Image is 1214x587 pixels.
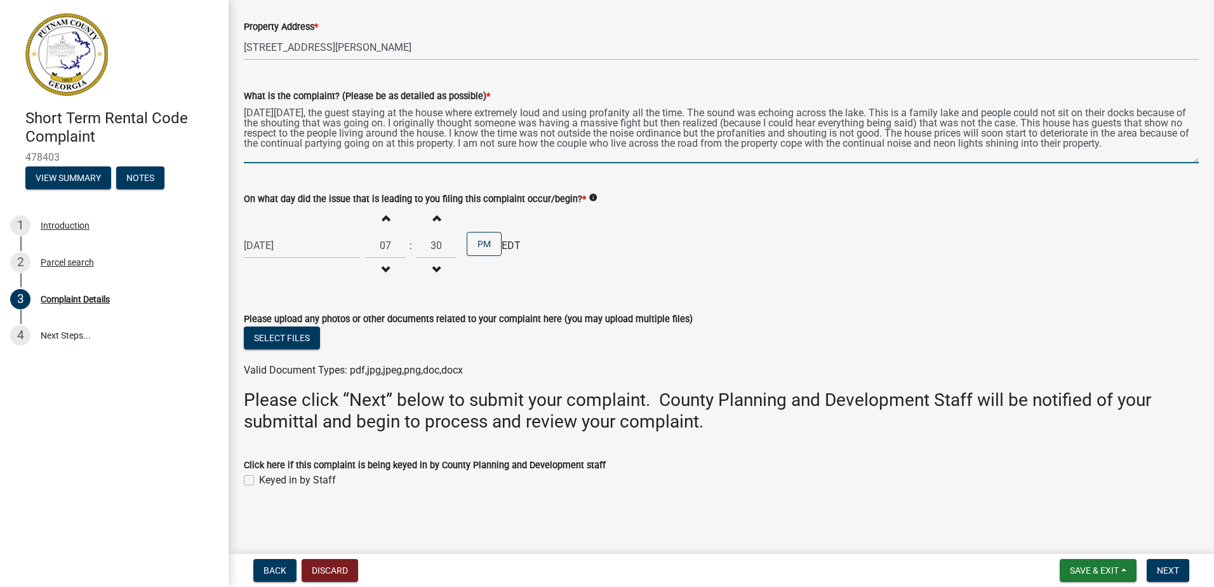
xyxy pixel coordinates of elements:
div: : [406,238,416,253]
button: PM [467,232,502,256]
span: 478403 [25,151,203,163]
span: Back [263,565,286,576]
label: On what day did the issue that is leading to you filing this complaint occur/begin? [244,195,586,204]
button: Select files [244,327,320,349]
label: Click here if this complaint is being keyed in by County Planning and Development staff [244,461,606,470]
div: 2 [10,252,30,273]
div: Introduction [41,221,90,230]
input: Hours [365,233,406,259]
label: Keyed in by Staff [259,473,336,488]
wm-modal-confirm: Notes [116,173,164,184]
button: Back [253,559,297,582]
h3: Please click “Next” below to submit your complaint. County Planning and Development Staff will be... [244,389,1199,432]
div: 3 [10,289,30,309]
input: Minutes [416,233,457,259]
input: mm/dd/yyyy [244,233,360,259]
h4: Short Term Rental Code Complaint [25,109,218,146]
button: Next [1147,559,1189,582]
button: Notes [116,166,164,189]
button: View Summary [25,166,111,189]
div: Complaint Details [41,295,110,304]
button: Save & Exit [1060,559,1137,582]
div: 4 [10,325,30,346]
span: Save & Exit [1070,565,1119,576]
div: Parcel search [41,258,94,267]
img: Putnam County, Georgia [25,13,108,96]
label: Please upload any photos or other documents related to your complaint here (you may upload multip... [244,315,693,324]
label: Property Address [244,23,318,32]
span: Next [1157,565,1179,576]
label: What is the complaint? (Please be as detailed as possible) [244,92,490,101]
span: EDT [502,238,521,253]
div: 1 [10,215,30,236]
i: info [589,193,597,202]
span: Valid Document Types: pdf,jpg,jpeg,png,doc,docx [244,364,463,376]
button: Discard [302,559,358,582]
wm-modal-confirm: Summary [25,173,111,184]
